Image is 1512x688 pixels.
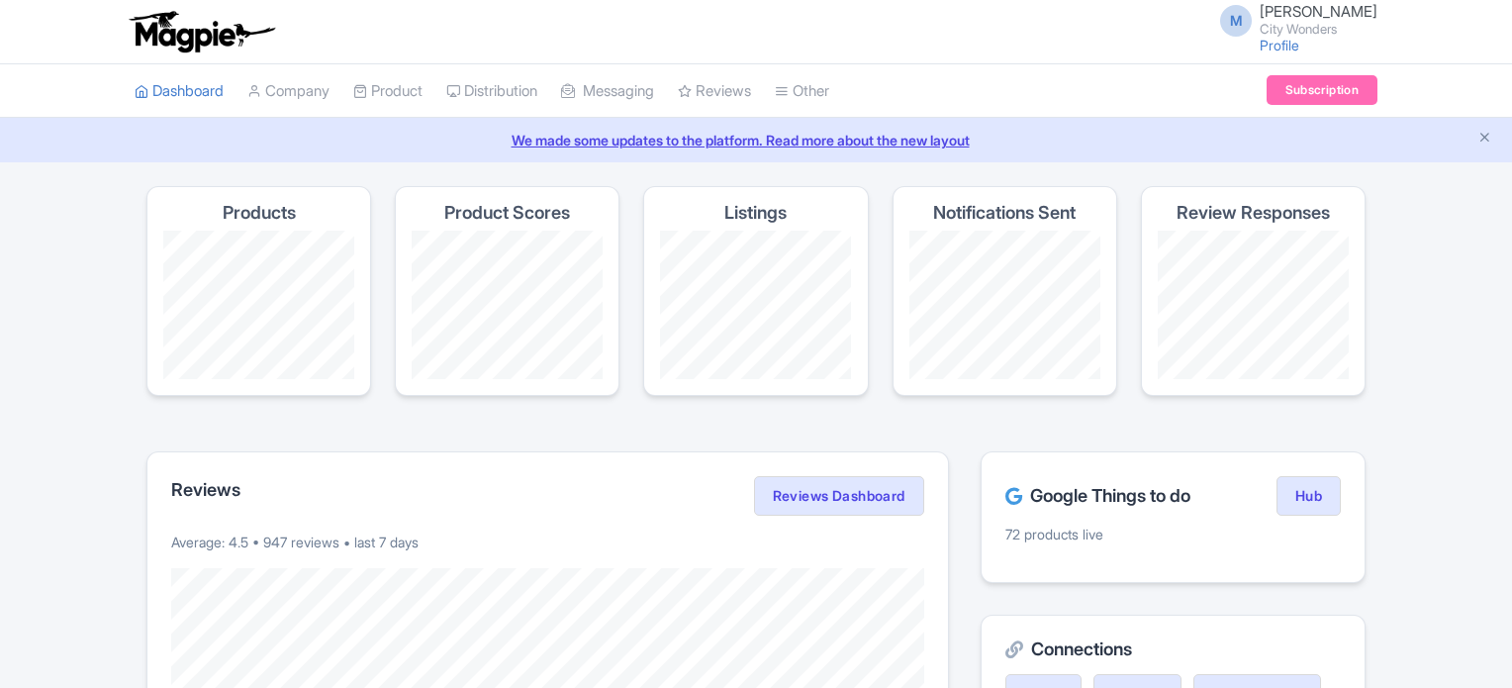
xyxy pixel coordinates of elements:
[223,203,296,223] h4: Products
[446,64,537,119] a: Distribution
[561,64,654,119] a: Messaging
[135,64,224,119] a: Dashboard
[1260,37,1299,53] a: Profile
[1267,75,1377,105] a: Subscription
[125,10,278,53] img: logo-ab69f6fb50320c5b225c76a69d11143b.png
[1260,2,1377,21] span: [PERSON_NAME]
[353,64,423,119] a: Product
[775,64,829,119] a: Other
[933,203,1076,223] h4: Notifications Sent
[678,64,751,119] a: Reviews
[1276,476,1341,516] a: Hub
[724,203,787,223] h4: Listings
[1177,203,1330,223] h4: Review Responses
[444,203,570,223] h4: Product Scores
[1220,5,1252,37] span: M
[1260,23,1377,36] small: City Wonders
[247,64,330,119] a: Company
[171,532,924,552] p: Average: 4.5 • 947 reviews • last 7 days
[1005,524,1341,544] p: 72 products live
[171,480,240,500] h2: Reviews
[1477,128,1492,150] button: Close announcement
[12,130,1500,150] a: We made some updates to the platform. Read more about the new layout
[1208,4,1377,36] a: M [PERSON_NAME] City Wonders
[1005,639,1341,659] h2: Connections
[1005,486,1190,506] h2: Google Things to do
[754,476,924,516] a: Reviews Dashboard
